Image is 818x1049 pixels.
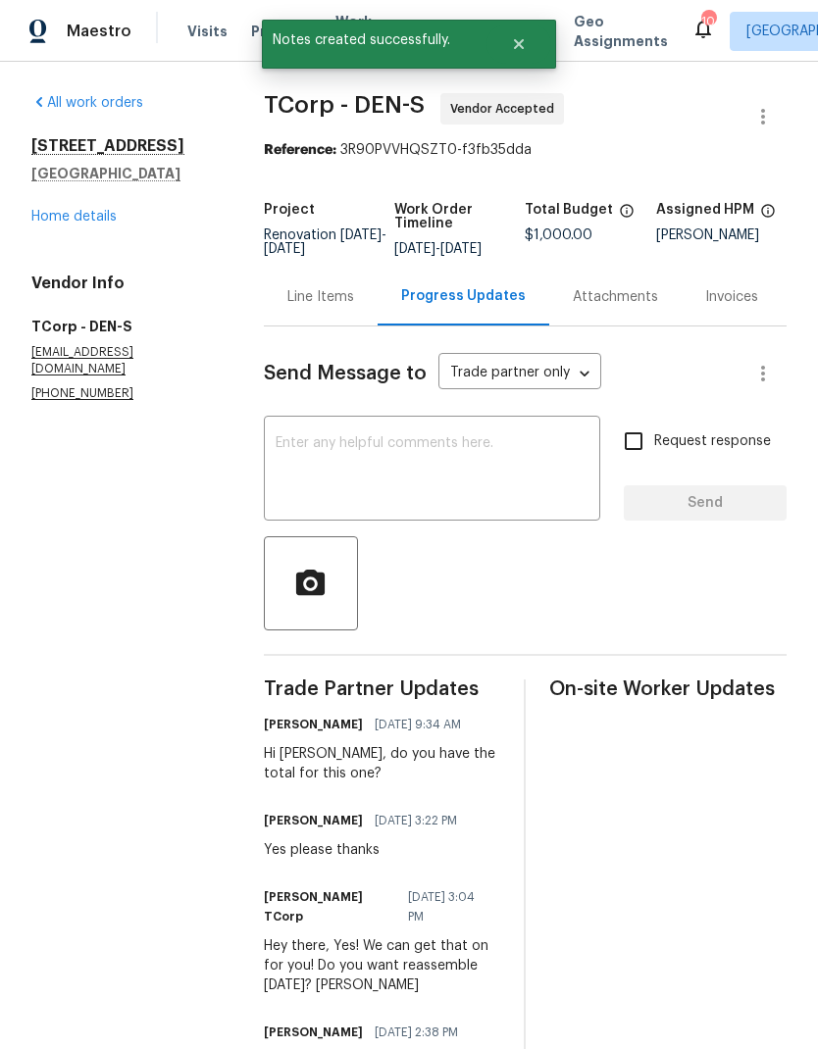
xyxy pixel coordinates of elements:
[264,228,386,256] span: -
[264,228,386,256] span: Renovation
[525,203,613,217] h5: Total Budget
[264,811,363,830] h6: [PERSON_NAME]
[264,715,363,734] h6: [PERSON_NAME]
[264,203,315,217] h5: Project
[67,22,131,41] span: Maestro
[262,20,486,61] span: Notes created successfully.
[264,1023,363,1042] h6: [PERSON_NAME]
[264,93,425,117] span: TCorp - DEN-S
[31,274,217,293] h4: Vendor Info
[264,364,427,383] span: Send Message to
[450,99,562,119] span: Vendor Accepted
[525,228,592,242] span: $1,000.00
[375,811,457,830] span: [DATE] 3:22 PM
[574,12,668,51] span: Geo Assignments
[264,887,397,926] h6: [PERSON_NAME] TCorp
[264,242,305,256] span: [DATE]
[401,286,526,306] div: Progress Updates
[486,25,551,64] button: Close
[264,744,501,783] div: Hi [PERSON_NAME], do you have the total for this one?
[394,203,525,230] h5: Work Order Timeline
[440,242,482,256] span: [DATE]
[335,12,385,51] span: Work Orders
[31,210,117,224] a: Home details
[287,287,354,307] div: Line Items
[394,242,482,256] span: -
[187,22,228,41] span: Visits
[701,12,715,31] div: 10
[375,1023,458,1042] span: [DATE] 2:38 PM
[264,679,501,699] span: Trade Partner Updates
[656,203,754,217] h5: Assigned HPM
[264,840,469,860] div: Yes please thanks
[619,203,635,228] span: The total cost of line items that have been proposed by Opendoor. This sum includes line items th...
[31,317,217,336] h5: TCorp - DEN-S
[264,143,336,157] b: Reference:
[705,287,758,307] div: Invoices
[549,679,787,699] span: On-site Worker Updates
[656,228,787,242] div: [PERSON_NAME]
[375,715,461,734] span: [DATE] 9:34 AM
[438,358,601,390] div: Trade partner only
[251,22,312,41] span: Projects
[264,936,501,995] div: Hey there, Yes! We can get that on for you! Do you want reassemble [DATE]? [PERSON_NAME]
[408,887,488,926] span: [DATE] 3:04 PM
[573,287,658,307] div: Attachments
[264,140,787,160] div: 3R90PVVHQSZT0-f3fb35dda
[340,228,382,242] span: [DATE]
[760,203,776,228] span: The hpm assigned to this work order.
[394,242,435,256] span: [DATE]
[31,96,143,110] a: All work orders
[654,431,771,452] span: Request response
